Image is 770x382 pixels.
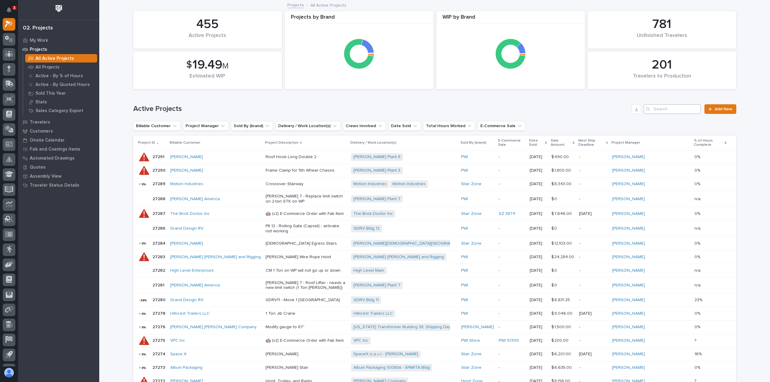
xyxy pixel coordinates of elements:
p: 27282 [152,267,166,273]
p: [DATE] [530,325,547,330]
p: $ 6,201.00 [551,350,572,357]
p: Projects [30,47,47,52]
a: PWI [461,255,468,260]
button: Crews Involved [343,121,386,131]
img: Workspace Logo [53,3,64,14]
a: [PERSON_NAME] [612,352,645,357]
p: $ 0 [551,282,558,288]
tr: 2728427284 [PERSON_NAME] [DEMOGRAPHIC_DATA] Egress Stairs[PERSON_NAME][DEMOGRAPHIC_DATA][GEOGRAPH... [133,237,736,250]
p: [PERSON_NAME] Stair [266,365,346,370]
tr: 2729027290 [PERSON_NAME] Frame Clamp for 5th Wheel Chassis[PERSON_NAME] Plant 3 PWI -[DATE]$ 1,80... [133,164,736,177]
a: [PERSON_NAME] [612,283,645,288]
p: 23% [695,296,704,303]
a: PWI [461,154,468,160]
tr: 2728727287 The Brick Doctor Inc 🤖 (v2) E-Commerce Order with Fab ItemThe Brick Doctor Inc Stair Z... [133,207,736,221]
p: - [579,197,607,202]
a: [PERSON_NAME] [612,325,645,330]
a: Active - By Quoted Hours [23,80,99,89]
p: [DATE] [579,352,607,357]
p: Next Ship Deadline [578,137,605,148]
p: [DATE] [530,352,547,357]
p: 0% [695,210,701,216]
a: [PERSON_NAME] [612,338,645,343]
button: Sold By (brand) [231,121,273,131]
a: Quotes [18,163,99,172]
p: - [499,154,525,160]
a: [PERSON_NAME] Plant 6 [353,154,401,160]
p: - [499,283,525,288]
a: Hillcrest Trailers LLC [353,311,393,316]
p: 27274 [152,350,167,357]
p: [DATE] [530,298,547,303]
p: $ 7,646.00 [551,210,573,216]
p: [PERSON_NAME] [266,352,346,357]
a: Grand Design RV [170,298,203,303]
p: n/a [695,282,702,288]
tr: 2728127281 [PERSON_NAME] America [PERSON_NAME] 7 - Roof Lifter - needs a new limit switch (1 Ton ... [133,277,736,294]
tr: 2727527275 VPC Inc 🤖 (v2) E-Commerce Order with Fab ItemVPC Inc PWI Store PWI 10399 [DATE]$ 200.0... [133,334,736,347]
p: [DATE] [530,241,547,246]
p: - [499,311,525,316]
a: GDRV Bldg 12 [353,226,380,231]
p: n/a [695,267,702,273]
p: 27291 [152,153,166,160]
a: Travelers [18,118,99,127]
p: Sold By (brand) [460,139,486,146]
a: [PERSON_NAME] [612,197,645,202]
tr: 2727427274 Space X [PERSON_NAME]SpaceX (c.p.u.) - [PERSON_NAME] Stair Zone -[DATE]$ 6,201.00$ 6,2... [133,347,736,361]
a: Stair Zone [461,352,482,357]
a: Motion Industries [170,182,203,187]
p: [DATE] [530,255,547,260]
p: GDRV11 - Move 1 [GEOGRAPHIC_DATA] [266,298,346,303]
a: PWI [461,268,468,273]
tr: 2728327283 [PERSON_NAME] [PERSON_NAME] and Rigging [PERSON_NAME] Wire Rope Hoist[PERSON_NAME] [PE... [133,250,736,264]
p: 0% [695,180,701,187]
p: 3 [13,6,15,10]
tr: 2727327273 Altium Packaging [PERSON_NAME] StairAltium Packaging 10085A - SPARTA Bldg Stair Zone -... [133,361,736,374]
a: [PERSON_NAME] [612,226,645,231]
a: Stair Zone [461,241,482,246]
a: [PERSON_NAME] [612,311,645,316]
p: $ 12,103.00 [551,240,573,246]
a: PWI Store [461,338,480,343]
button: Project Manager [183,121,229,131]
a: [PERSON_NAME] [612,182,645,187]
a: [PERSON_NAME] America [170,283,220,288]
a: [PERSON_NAME] [170,241,203,246]
p: $ 490.00 [551,153,570,160]
p: [DATE] [530,197,547,202]
p: [DATE] [579,211,607,216]
button: Notifications [3,4,15,16]
a: [PERSON_NAME] [612,255,645,260]
p: 27288 [152,195,167,202]
p: Plt 12 - Rolling Gate (Capset) - airbrake not working [266,224,346,234]
p: 27281 [152,282,166,288]
p: - [499,352,525,357]
p: [DATE] [579,311,607,316]
button: users-avatar [3,366,15,379]
p: - [579,338,607,343]
a: [PERSON_NAME] [170,168,203,173]
p: [DATE] [530,182,547,187]
p: Onsite Calendar [30,138,65,143]
a: Stair Zone [461,365,482,370]
span: 19.49 [192,59,222,71]
p: Date Sold [529,137,544,148]
p: Active - By Quoted Hours [35,82,90,87]
tr: 2728027280 Grand Design RV GDRV11 - Move 1 [GEOGRAPHIC_DATA]GDRV Bldg 11 PWI -[DATE]$ 6,831.25$ 6... [133,293,736,307]
p: 0% [695,153,701,160]
p: $ 24,284.00 [551,253,575,260]
p: $ 6,831.25 [551,296,571,303]
a: Sales Category Export [23,106,99,115]
p: All Projects [35,65,60,70]
a: All Active Projects [23,54,99,63]
p: - [579,268,607,273]
p: Crossover Stairway [266,182,346,187]
p: - [579,241,607,246]
div: 455 [143,17,272,32]
a: High Level Enterprises [170,268,214,273]
a: [PERSON_NAME] [612,365,645,370]
p: Travelers [30,120,50,125]
p: - [579,255,607,260]
p: Active - By % of Hours [35,73,83,79]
